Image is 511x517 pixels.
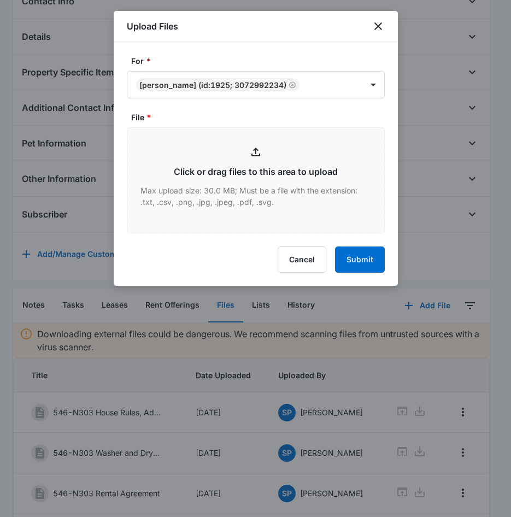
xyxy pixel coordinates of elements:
label: File [131,111,389,123]
button: close [372,20,385,33]
button: Submit [335,246,385,273]
label: For [131,55,389,67]
button: Cancel [278,246,326,273]
div: Remove Luis Palazuelos (ID:1925; 3072992234) [286,81,296,89]
h1: Upload Files [127,20,178,33]
div: [PERSON_NAME] (ID:1925; 3072992234) [139,80,286,90]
